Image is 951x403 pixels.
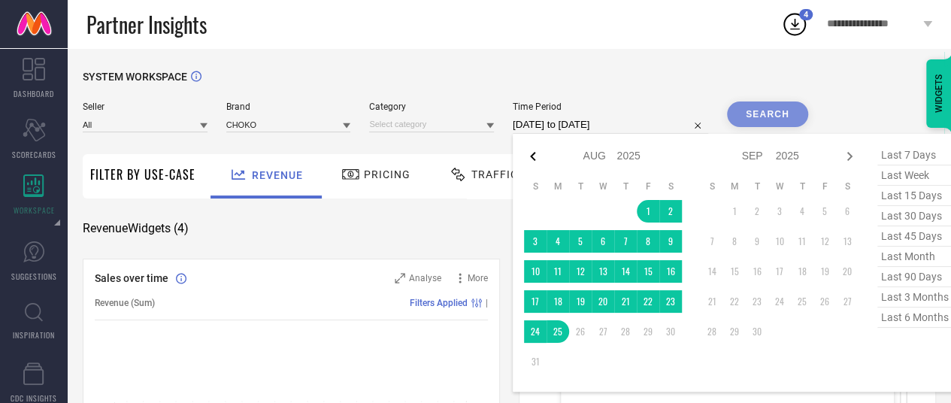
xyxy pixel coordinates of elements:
[471,168,518,180] span: Traffic
[547,180,569,192] th: Monday
[746,320,768,343] td: Tue Sep 30 2025
[592,320,614,343] td: Wed Aug 27 2025
[513,102,708,112] span: Time Period
[364,168,410,180] span: Pricing
[11,271,57,282] span: SUGGESTIONS
[746,180,768,192] th: Tuesday
[369,117,494,132] input: Select category
[637,290,659,313] td: Fri Aug 22 2025
[723,200,746,223] td: Mon Sep 01 2025
[723,290,746,313] td: Mon Sep 22 2025
[14,88,54,99] span: DASHBOARD
[547,260,569,283] td: Mon Aug 11 2025
[791,200,813,223] td: Thu Sep 04 2025
[524,180,547,192] th: Sunday
[840,147,859,165] div: Next month
[614,180,637,192] th: Thursday
[547,320,569,343] td: Mon Aug 25 2025
[723,320,746,343] td: Mon Sep 29 2025
[524,290,547,313] td: Sun Aug 17 2025
[659,230,682,253] td: Sat Aug 09 2025
[409,273,441,283] span: Analyse
[746,260,768,283] td: Tue Sep 16 2025
[768,230,791,253] td: Wed Sep 10 2025
[569,320,592,343] td: Tue Aug 26 2025
[791,260,813,283] td: Thu Sep 18 2025
[723,260,746,283] td: Mon Sep 15 2025
[746,290,768,313] td: Tue Sep 23 2025
[524,147,542,165] div: Previous month
[836,180,859,192] th: Saturday
[369,102,494,112] span: Category
[513,116,708,134] input: Select time period
[659,200,682,223] td: Sat Aug 02 2025
[569,180,592,192] th: Tuesday
[13,329,55,341] span: INSPIRATION
[791,180,813,192] th: Thursday
[637,200,659,223] td: Fri Aug 01 2025
[468,273,488,283] span: More
[768,180,791,192] th: Wednesday
[637,180,659,192] th: Friday
[746,230,768,253] td: Tue Sep 09 2025
[637,230,659,253] td: Fri Aug 08 2025
[791,290,813,313] td: Thu Sep 25 2025
[836,290,859,313] td: Sat Sep 27 2025
[791,230,813,253] td: Thu Sep 11 2025
[768,200,791,223] td: Wed Sep 03 2025
[637,320,659,343] td: Fri Aug 29 2025
[614,260,637,283] td: Thu Aug 14 2025
[614,290,637,313] td: Thu Aug 21 2025
[768,290,791,313] td: Wed Sep 24 2025
[83,221,189,236] span: Revenue Widgets ( 4 )
[592,290,614,313] td: Wed Aug 20 2025
[813,180,836,192] th: Friday
[547,230,569,253] td: Mon Aug 04 2025
[524,350,547,373] td: Sun Aug 31 2025
[524,320,547,343] td: Sun Aug 24 2025
[547,290,569,313] td: Mon Aug 18 2025
[524,230,547,253] td: Sun Aug 03 2025
[592,260,614,283] td: Wed Aug 13 2025
[637,260,659,283] td: Fri Aug 15 2025
[86,9,207,40] span: Partner Insights
[813,230,836,253] td: Fri Sep 12 2025
[836,260,859,283] td: Sat Sep 20 2025
[524,260,547,283] td: Sun Aug 10 2025
[95,298,155,308] span: Revenue (Sum)
[592,230,614,253] td: Wed Aug 06 2025
[95,272,168,284] span: Sales over time
[614,320,637,343] td: Thu Aug 28 2025
[723,180,746,192] th: Monday
[701,230,723,253] td: Sun Sep 07 2025
[723,230,746,253] td: Mon Sep 08 2025
[701,180,723,192] th: Sunday
[659,320,682,343] td: Sat Aug 30 2025
[701,320,723,343] td: Sun Sep 28 2025
[12,149,56,160] span: SCORECARDS
[836,200,859,223] td: Sat Sep 06 2025
[410,298,468,308] span: Filters Applied
[252,169,303,181] span: Revenue
[659,290,682,313] td: Sat Aug 23 2025
[83,102,207,112] span: Seller
[395,273,405,283] svg: Zoom
[592,180,614,192] th: Wednesday
[83,71,187,83] span: SYSTEM WORKSPACE
[813,200,836,223] td: Fri Sep 05 2025
[701,260,723,283] td: Sun Sep 14 2025
[569,230,592,253] td: Tue Aug 05 2025
[768,260,791,283] td: Wed Sep 17 2025
[569,260,592,283] td: Tue Aug 12 2025
[226,102,351,112] span: Brand
[659,180,682,192] th: Saturday
[701,290,723,313] td: Sun Sep 21 2025
[659,260,682,283] td: Sat Aug 16 2025
[14,205,55,216] span: WORKSPACE
[614,230,637,253] td: Thu Aug 07 2025
[486,298,488,308] span: |
[813,260,836,283] td: Fri Sep 19 2025
[804,10,808,20] span: 4
[813,290,836,313] td: Fri Sep 26 2025
[746,200,768,223] td: Tue Sep 02 2025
